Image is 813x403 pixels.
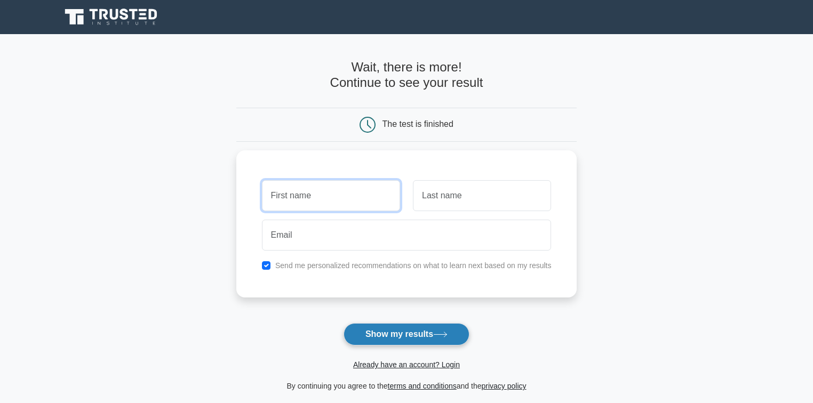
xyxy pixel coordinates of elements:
[382,119,453,128] div: The test is finished
[388,382,457,390] a: terms and conditions
[230,380,584,392] div: By continuing you agree to the and the
[275,261,552,270] label: Send me personalized recommendations on what to learn next based on my results
[482,382,527,390] a: privacy policy
[413,180,551,211] input: Last name
[262,220,552,251] input: Email
[344,323,469,345] button: Show my results
[353,360,460,369] a: Already have an account? Login
[236,60,577,91] h4: Wait, there is more! Continue to see your result
[262,180,400,211] input: First name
